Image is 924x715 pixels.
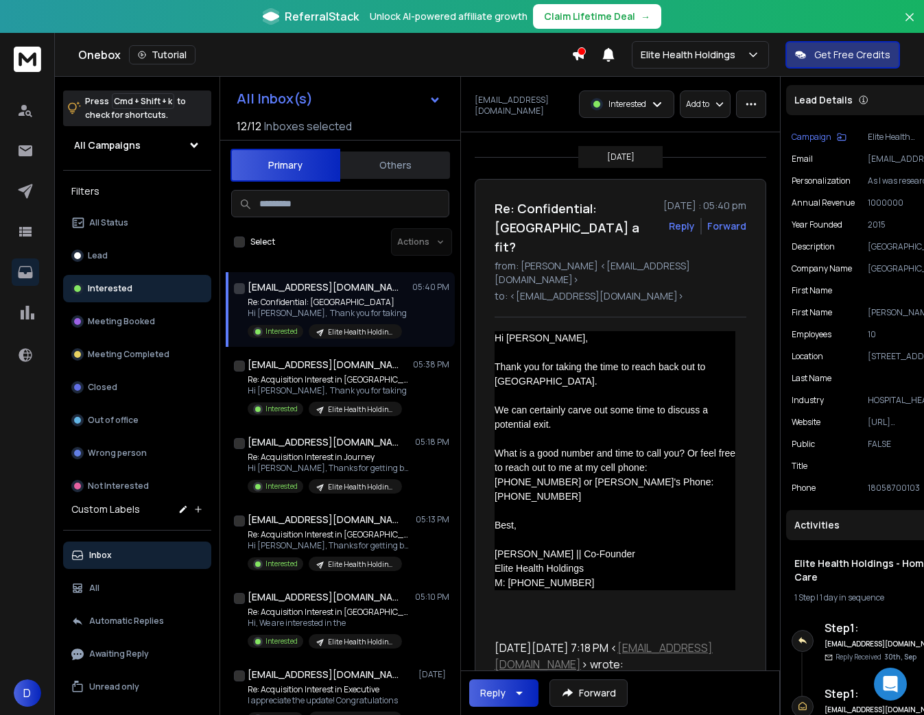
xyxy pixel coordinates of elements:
[63,640,211,668] button: Awaiting Reply
[248,618,412,629] p: Hi, We are interested in the
[792,483,816,494] p: Phone
[285,8,359,25] span: ReferralStack
[14,679,41,707] button: D
[814,48,890,62] p: Get Free Credits
[480,686,506,700] div: Reply
[88,250,108,261] p: Lead
[248,684,402,695] p: Re: Acquisition Interest in Executive
[495,561,735,576] div: Elite Health Holdings
[265,404,298,414] p: Interested
[248,385,412,396] p: Hi [PERSON_NAME], Thank you for taking
[533,4,661,29] button: Claim Lifetime Deal→
[265,326,298,337] p: Interested
[248,529,412,540] p: Re: Acquisition Interest in [GEOGRAPHIC_DATA]
[792,395,824,406] p: industry
[265,559,298,569] p: Interested
[792,417,820,428] p: website
[549,679,628,707] button: Forward
[89,217,128,228] p: All Status
[495,547,735,561] div: [PERSON_NAME] || Co-Founder
[416,514,449,525] p: 05:13 PM
[794,93,853,107] p: Lead Details
[63,472,211,500] button: Not Interested
[63,673,211,701] button: Unread only
[792,461,807,472] p: title
[88,283,132,294] p: Interested
[237,92,313,106] h1: All Inbox(s)
[248,463,412,474] p: Hi [PERSON_NAME], Thanks for getting back
[328,482,394,492] p: Elite Health Holdings - Home Care
[248,452,412,463] p: Re: Acquisition Interest in Journey
[63,275,211,302] button: Interested
[265,481,298,492] p: Interested
[792,439,815,450] p: public
[607,152,635,162] p: [DATE]
[413,359,449,370] p: 05:38 PM
[901,8,919,41] button: Close banner
[78,45,571,64] div: Onebox
[663,199,746,213] p: [DATE] : 05:40 pm
[88,316,155,327] p: Meeting Booked
[495,640,735,672] div: [DATE][DATE] 7:18 PM < > wrote:
[792,132,846,143] button: Campaign
[88,349,169,360] p: Meeting Completed
[792,307,832,318] p: First Name
[230,149,340,182] button: Primary
[71,502,140,516] h3: Custom Labels
[63,132,211,159] button: All Campaigns
[89,583,99,594] p: All
[248,695,402,706] p: I appreciate the update! Congratulations
[495,331,735,346] div: Hi [PERSON_NAME],
[792,351,823,362] p: location
[412,282,449,293] p: 05:40 PM
[785,41,900,69] button: Get Free Credits
[495,576,735,590] div: M: [PHONE_NUMBER]
[794,592,815,603] span: 1 Step
[495,289,746,303] p: to: <[EMAIL_ADDRESS][DOMAIN_NAME]>
[89,681,139,692] p: Unread only
[63,182,211,201] h3: Filters
[884,652,916,662] span: 30th, Sep
[495,199,655,256] h1: Re: Confidential: [GEOGRAPHIC_DATA] a fit?
[707,219,746,233] div: Forward
[495,360,735,504] div: Thank you for taking the time to reach back out to [GEOGRAPHIC_DATA]. What is a good number and t...
[340,150,450,180] button: Others
[74,138,141,152] h1: All Campaigns
[608,99,646,110] p: Interested
[495,259,746,287] p: from: [PERSON_NAME] <[EMAIL_ADDRESS][DOMAIN_NAME]>
[328,404,394,415] p: Elite Health Holdings - Home Care
[248,280,399,294] h1: [EMAIL_ADDRESS][DOMAIN_NAME]
[63,341,211,368] button: Meeting Completed
[89,550,112,561] p: Inbox
[328,327,394,337] p: Elite Health Holdings - Home Care
[264,118,352,134] h3: Inboxes selected
[495,518,735,533] div: Best,
[874,668,907,701] div: Open Intercom Messenger
[265,636,298,646] p: Interested
[63,574,211,602] button: All
[328,637,394,647] p: Elite Health Holdings - Home Care
[248,358,399,372] h1: [EMAIL_ADDRESS][DOMAIN_NAME]
[248,435,399,449] h1: [EMAIL_ADDRESS][DOMAIN_NAME]
[370,10,528,23] p: Unlock AI-powered affiliate growth
[641,48,741,62] p: Elite Health Holdings
[63,374,211,401] button: Closed
[88,448,147,459] p: Wrong person
[63,242,211,269] button: Lead
[88,415,139,426] p: Out of office
[63,209,211,237] button: All Status
[89,649,149,659] p: Awaiting Reply
[328,559,394,570] p: Elite Health Holdings - Home Care
[63,407,211,434] button: Out of office
[792,329,831,340] p: employees
[63,607,211,635] button: Automatic Replies
[237,118,261,134] span: 12 / 12
[418,669,449,680] p: [DATE]
[85,95,186,122] p: Press to check for shortcuts.
[63,308,211,335] button: Meeting Booked
[89,616,164,627] p: Automatic Replies
[686,99,709,110] p: Add to
[792,175,851,186] p: Personalization
[226,85,452,112] button: All Inbox(s)
[669,219,695,233] button: Reply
